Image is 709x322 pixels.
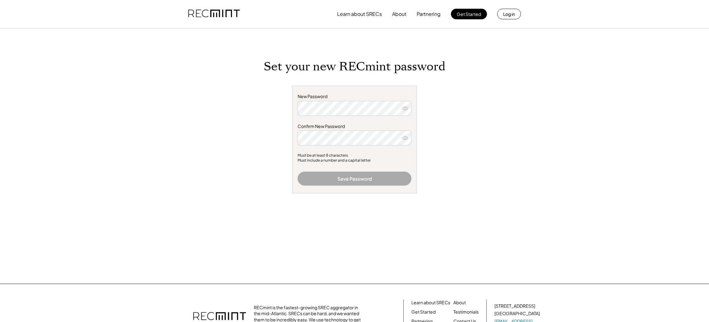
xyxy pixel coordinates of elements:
button: Save Password [298,172,411,186]
div: New Password [298,93,411,100]
button: Learn about SRECs [337,8,382,20]
div: Must be at least 8 characters Must include a number and a capital letter [298,153,411,164]
img: recmint-logotype%403x.png [188,3,240,25]
div: [GEOGRAPHIC_DATA] [494,310,540,317]
h1: Set your new RECmint password [264,59,445,76]
a: About [453,300,466,306]
div: [STREET_ADDRESS] [494,303,535,309]
a: Get Started [411,309,436,315]
button: Log in [497,9,521,19]
a: Testimonials [453,309,479,315]
div: Confirm New Password [298,123,411,130]
button: About [392,8,406,20]
a: Learn about SRECs [411,300,450,306]
button: Get Started [451,9,487,19]
button: Partnering [417,8,441,20]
